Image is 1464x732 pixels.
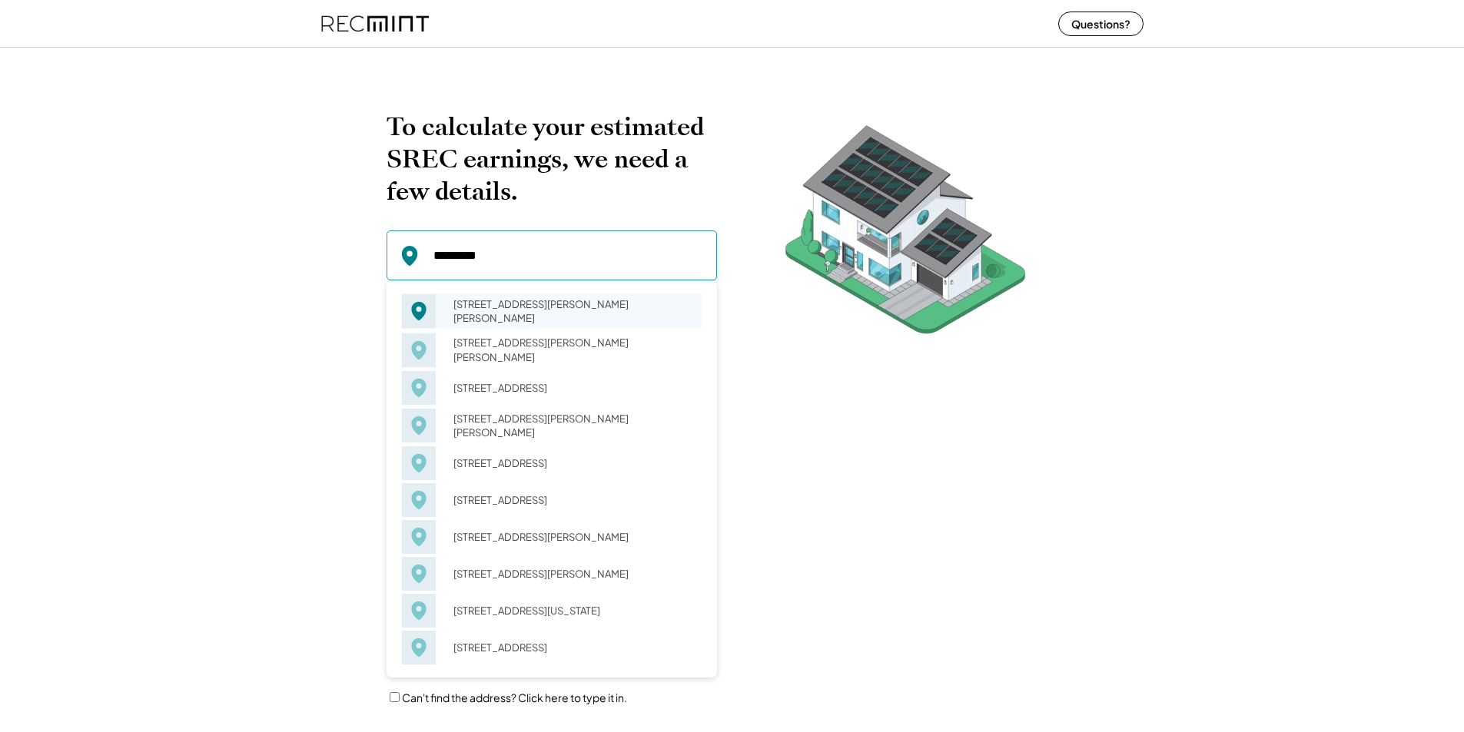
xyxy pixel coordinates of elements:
div: [STREET_ADDRESS] [443,452,702,474]
div: [STREET_ADDRESS][PERSON_NAME] [443,526,702,548]
h2: To calculate your estimated SREC earnings, we need a few details. [387,111,717,207]
div: [STREET_ADDRESS][PERSON_NAME][PERSON_NAME] [443,293,702,329]
div: [STREET_ADDRESS] [443,377,702,399]
button: Questions? [1058,12,1144,36]
div: [STREET_ADDRESS][PERSON_NAME][PERSON_NAME] [443,332,702,367]
div: [STREET_ADDRESS] [443,489,702,511]
div: [STREET_ADDRESS][PERSON_NAME][PERSON_NAME] [443,408,702,443]
div: [STREET_ADDRESS][PERSON_NAME] [443,563,702,585]
img: RecMintArtboard%207.png [755,111,1055,357]
label: Can't find the address? Click here to type it in. [402,691,627,704]
img: recmint-logotype%403x%20%281%29.jpeg [321,3,429,44]
div: [STREET_ADDRESS] [443,637,702,658]
div: [STREET_ADDRESS][US_STATE] [443,600,702,621]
